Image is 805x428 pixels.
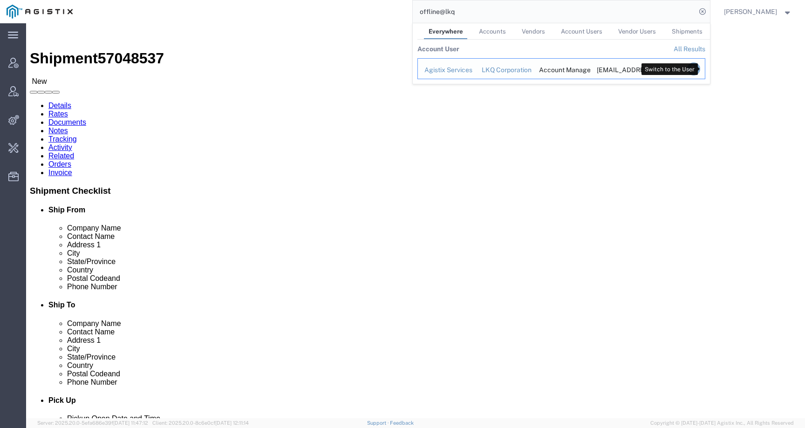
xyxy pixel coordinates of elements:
div: offline_notifications@agistix.com [596,65,641,75]
table: Search Results [417,40,710,84]
div: Active [654,65,675,75]
span: Client: 2025.20.0-8c6e0cf [152,420,249,426]
div: Account Manager [539,65,584,75]
span: Accounts [479,28,506,35]
button: [PERSON_NAME] [723,6,792,17]
span: Vendor Users [618,28,656,35]
div: Agistix Services [424,65,469,75]
div: LKQ Corporation [481,65,526,75]
input: Search for shipment number, reference number [413,0,696,23]
a: Support [367,420,390,426]
span: Kate Petrenko [724,7,777,17]
iframe: FS Legacy Container [26,23,805,418]
span: Copyright © [DATE]-[DATE] Agistix Inc., All Rights Reserved [650,419,794,427]
img: logo [7,5,73,19]
a: Feedback [390,420,414,426]
span: Vendors [522,28,545,35]
span: [DATE] 12:11:14 [215,420,249,426]
span: Server: 2025.20.0-5efa686e39f [37,420,148,426]
span: [DATE] 11:47:12 [113,420,148,426]
span: Everywhere [429,28,463,35]
th: Account User [417,40,459,58]
span: Account Users [561,28,602,35]
span: Shipments [672,28,703,35]
a: View all account users found by criterion [674,45,705,53]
